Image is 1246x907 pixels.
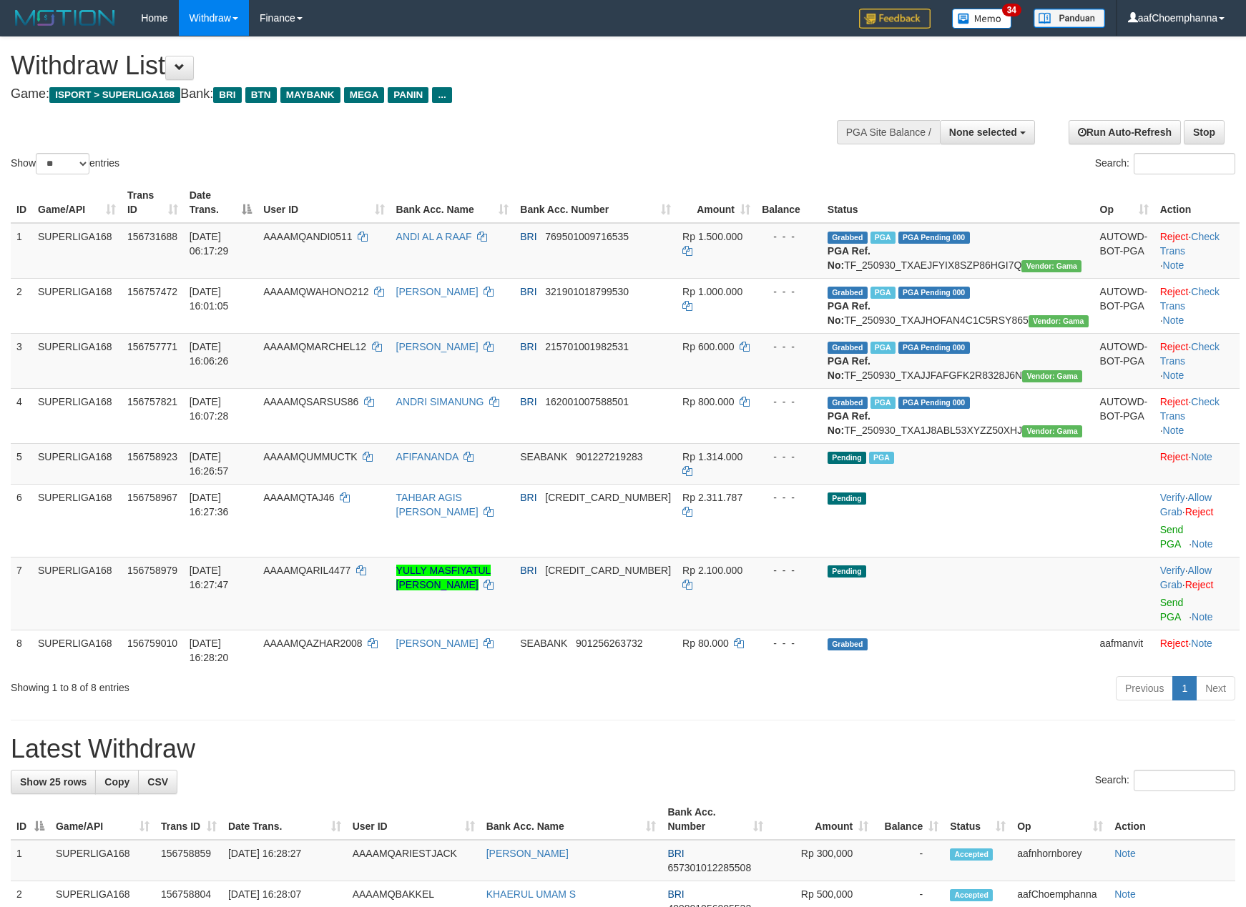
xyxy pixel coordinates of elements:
b: PGA Ref. No: [828,300,870,326]
span: Show 25 rows [20,776,87,788]
span: BRI [520,396,536,407]
input: Search: [1134,153,1235,174]
span: BRI [520,565,536,576]
span: Accepted [950,848,993,861]
th: Balance [756,182,822,223]
a: Send PGA [1160,597,1184,623]
span: AAAAMQUMMUCTK [263,451,357,462]
span: [DATE] 16:28:20 [190,638,229,663]
button: None selected [940,120,1035,144]
span: Rp 600.000 [682,341,734,352]
span: Marked by aafheankoy [870,342,896,354]
a: KHAERUL UMAM S [486,888,577,900]
a: Reject [1160,638,1189,649]
label: Search: [1095,153,1235,174]
td: 5 [11,443,32,484]
span: PANIN [388,87,428,103]
a: Send PGA [1160,524,1184,550]
b: PGA Ref. No: [828,245,870,271]
a: Run Auto-Refresh [1069,120,1181,144]
td: TF_250930_TXAEJFYIX8SZP86HGI7Q [822,223,1094,279]
span: Pending [828,492,866,505]
td: · [1154,630,1240,670]
td: AUTOWD-BOT-PGA [1094,278,1154,333]
span: 156758967 [127,492,177,503]
a: 1 [1172,676,1197,700]
th: Game/API: activate to sort column ascending [32,182,122,223]
span: CSV [147,776,168,788]
span: Rp 1.314.000 [682,451,742,462]
a: [PERSON_NAME] [486,848,569,859]
th: Amount: activate to sort column ascending [677,182,756,223]
span: Rp 1.000.000 [682,286,742,297]
span: Grabbed [828,287,868,299]
span: Copy 769501009716535 to clipboard [545,231,629,242]
a: Reject [1160,341,1189,352]
span: Rp 800.000 [682,396,734,407]
span: Rp 2.311.787 [682,492,742,503]
th: Bank Acc. Number: activate to sort column ascending [662,799,769,840]
img: Button%20Memo.svg [952,9,1012,29]
td: 3 [11,333,32,388]
img: panduan.png [1034,9,1105,28]
span: Copy 631101003443507 to clipboard [545,565,671,576]
span: 156757771 [127,341,177,352]
a: Reject [1185,506,1214,517]
span: Vendor URL: https://trx31.1velocity.biz [1022,425,1082,437]
span: · [1160,492,1212,517]
a: Note [1192,611,1213,623]
img: MOTION_logo.png [11,7,119,29]
div: - - - [762,636,816,650]
th: Action [1154,182,1240,223]
span: AAAAMQSARSUS86 [263,396,358,407]
span: BRI [667,848,684,859]
h1: Withdraw List [11,51,816,80]
th: ID [11,182,32,223]
h4: Game: Bank: [11,87,816,101]
a: Previous [1116,676,1173,700]
th: Action [1109,799,1235,840]
span: [DATE] 16:01:05 [190,286,229,312]
a: Note [1114,888,1136,900]
span: None selected [949,127,1017,138]
a: YULLY MASFIYATUL [PERSON_NAME] [396,565,491,590]
td: 4 [11,388,32,443]
a: Check Trans [1160,231,1220,257]
td: · · [1154,484,1240,557]
td: 1 [11,840,50,881]
b: PGA Ref. No: [828,410,870,436]
td: · · [1154,278,1240,333]
span: Grabbed [828,397,868,409]
span: BRI [520,492,536,503]
span: [DATE] 16:27:36 [190,492,229,517]
a: Copy [95,770,139,794]
span: Vendor URL: https://trx31.1velocity.biz [1029,315,1089,327]
a: Reject [1160,396,1189,407]
span: AAAAMQTAJ46 [263,492,334,503]
a: Note [1163,425,1184,436]
span: 156759010 [127,638,177,649]
a: Show 25 rows [11,770,96,794]
h1: Latest Withdraw [11,735,1235,763]
span: AAAAMQARIL4477 [263,565,350,576]
label: Search: [1095,770,1235,791]
div: Showing 1 to 8 of 8 entries [11,675,509,695]
select: Showentries [36,153,89,174]
span: Marked by aafheankoy [870,397,896,409]
td: aafnhornborey [1011,840,1109,881]
span: ISPORT > SUPERLIGA168 [49,87,180,103]
a: [PERSON_NAME] [396,638,479,649]
td: aafmanvit [1094,630,1154,670]
a: Verify [1160,565,1185,576]
div: - - - [762,490,816,505]
td: AUTOWD-BOT-PGA [1094,388,1154,443]
span: 156757821 [127,396,177,407]
span: PGA Pending [898,397,970,409]
span: Marked by aafheankoy [870,287,896,299]
div: - - - [762,450,816,464]
a: Check Trans [1160,396,1220,422]
th: Op: activate to sort column ascending [1011,799,1109,840]
th: Game/API: activate to sort column ascending [50,799,155,840]
a: ANDI AL A RAAF [396,231,472,242]
span: Copy 321901018799530 to clipboard [545,286,629,297]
